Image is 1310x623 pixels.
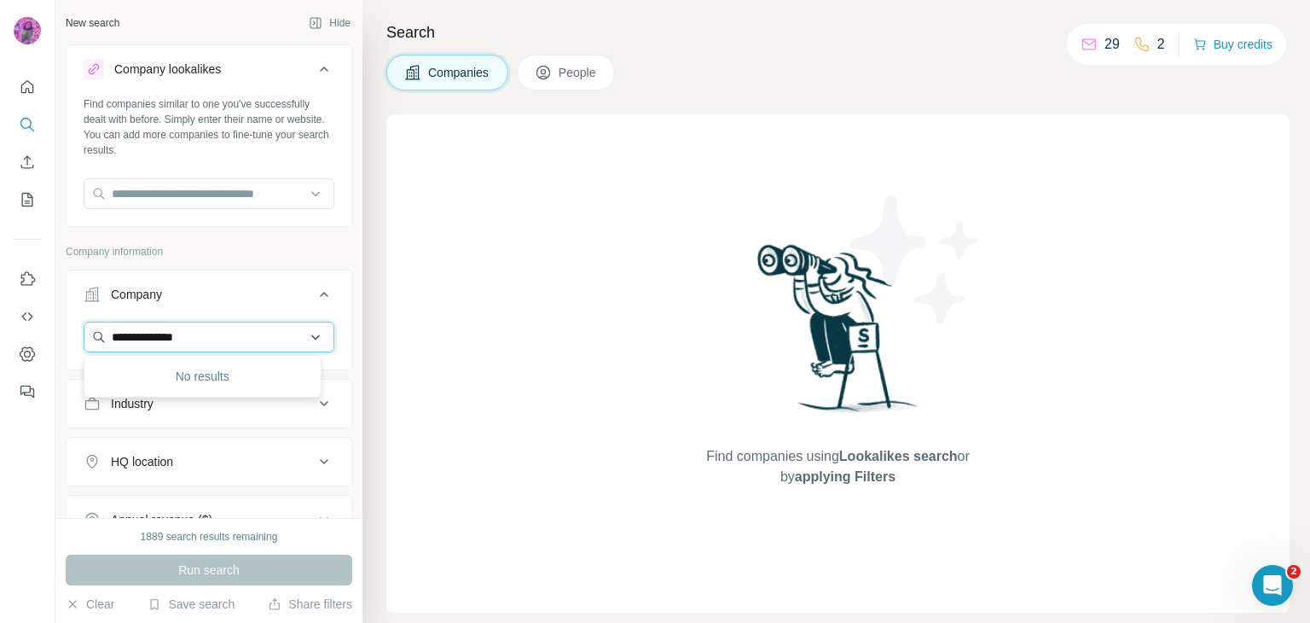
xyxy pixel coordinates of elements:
button: Use Surfe on LinkedIn [14,264,41,294]
button: Company [67,274,351,322]
div: 1889 search results remaining [141,529,278,544]
button: Industry [67,383,351,424]
p: 2 [1157,34,1165,55]
span: 2 [1287,565,1301,579]
button: Annual revenue ($) [67,499,351,540]
button: Quick start [14,72,41,102]
button: Enrich CSV [14,147,41,178]
button: Dashboard [14,339,41,370]
div: Industry [111,395,154,412]
div: No results [88,359,317,393]
button: Hide [297,10,362,36]
button: Use Surfe API [14,301,41,332]
button: Company lookalikes [67,49,351,96]
button: Search [14,109,41,140]
span: Lookalikes search [839,449,958,463]
button: Feedback [14,376,41,407]
img: Avatar [14,17,41,44]
img: Surfe Illustration - Woman searching with binoculars [750,240,927,430]
span: People [559,64,598,81]
div: Company [111,286,162,303]
h4: Search [386,20,1290,44]
span: Find companies using or by [701,446,974,487]
img: Surfe Illustration - Stars [838,183,992,336]
div: Find companies similar to one you've successfully dealt with before. Simply enter their name or w... [84,96,334,158]
button: Clear [66,596,114,613]
button: HQ location [67,441,351,482]
div: New search [66,15,119,31]
div: HQ location [111,453,173,470]
span: Companies [428,64,490,81]
iframe: Intercom live chat [1252,565,1293,606]
p: 29 [1104,34,1120,55]
div: Company lookalikes [114,61,221,78]
span: applying Filters [795,469,896,484]
button: Share filters [268,596,352,613]
div: Annual revenue ($) [111,511,212,528]
button: Save search [148,596,235,613]
button: My lists [14,184,41,215]
button: Buy credits [1193,32,1272,56]
p: Company information [66,244,352,259]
